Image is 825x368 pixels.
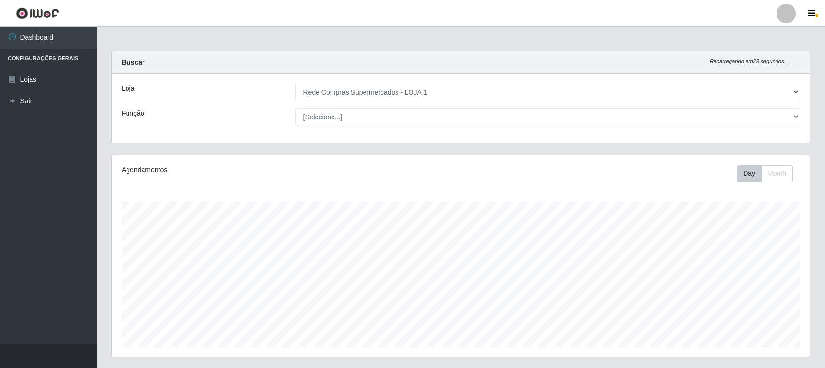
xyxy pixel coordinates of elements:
div: Toolbar with button groups [737,165,800,182]
strong: Buscar [122,58,144,66]
i: Recarregando em 29 segundos... [710,58,789,64]
button: Month [761,165,793,182]
img: CoreUI Logo [16,7,59,19]
div: Agendamentos [122,165,396,175]
label: Função [122,108,144,118]
label: Loja [122,84,134,94]
div: First group [737,165,793,182]
button: Day [737,165,762,182]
